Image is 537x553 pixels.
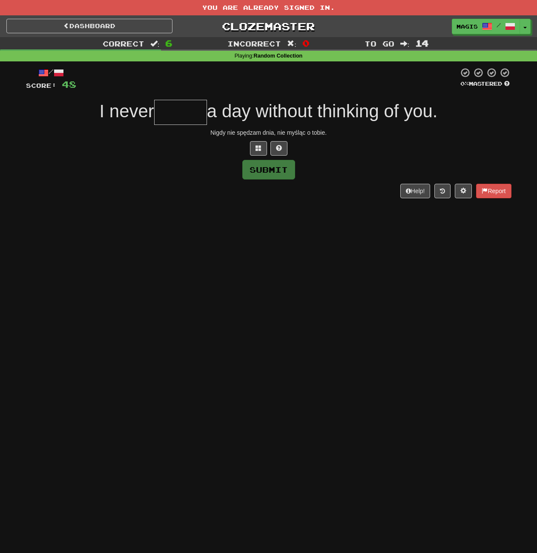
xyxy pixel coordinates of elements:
button: Round history (alt+y) [434,184,451,198]
span: I never [99,101,154,121]
button: Help! [400,184,431,198]
div: Mastered [459,80,511,88]
span: To go [365,39,394,48]
span: : [287,40,296,47]
span: 0 [302,38,310,48]
div: Nigdy nie spędzam dnia, nie myśląc o tobie. [26,128,511,137]
a: Dashboard [6,19,172,33]
button: Report [476,184,511,198]
span: 48 [62,79,76,90]
span: / [497,22,501,28]
span: 14 [415,38,429,48]
strong: Random Collection [254,53,303,59]
button: Switch sentence to multiple choice alt+p [250,141,267,156]
span: Correct [103,39,144,48]
span: : [150,40,160,47]
span: a day without thinking of you. [207,101,438,121]
span: 6 [165,38,172,48]
span: magis [457,23,478,30]
span: : [400,40,410,47]
button: Submit [242,160,295,180]
span: Score: [26,82,57,89]
a: Clozemaster [185,19,351,34]
span: Incorrect [227,39,281,48]
span: 0 % [460,80,469,87]
button: Single letter hint - you only get 1 per sentence and score half the points! alt+h [270,141,287,156]
div: / [26,67,76,78]
a: magis / [452,19,520,34]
